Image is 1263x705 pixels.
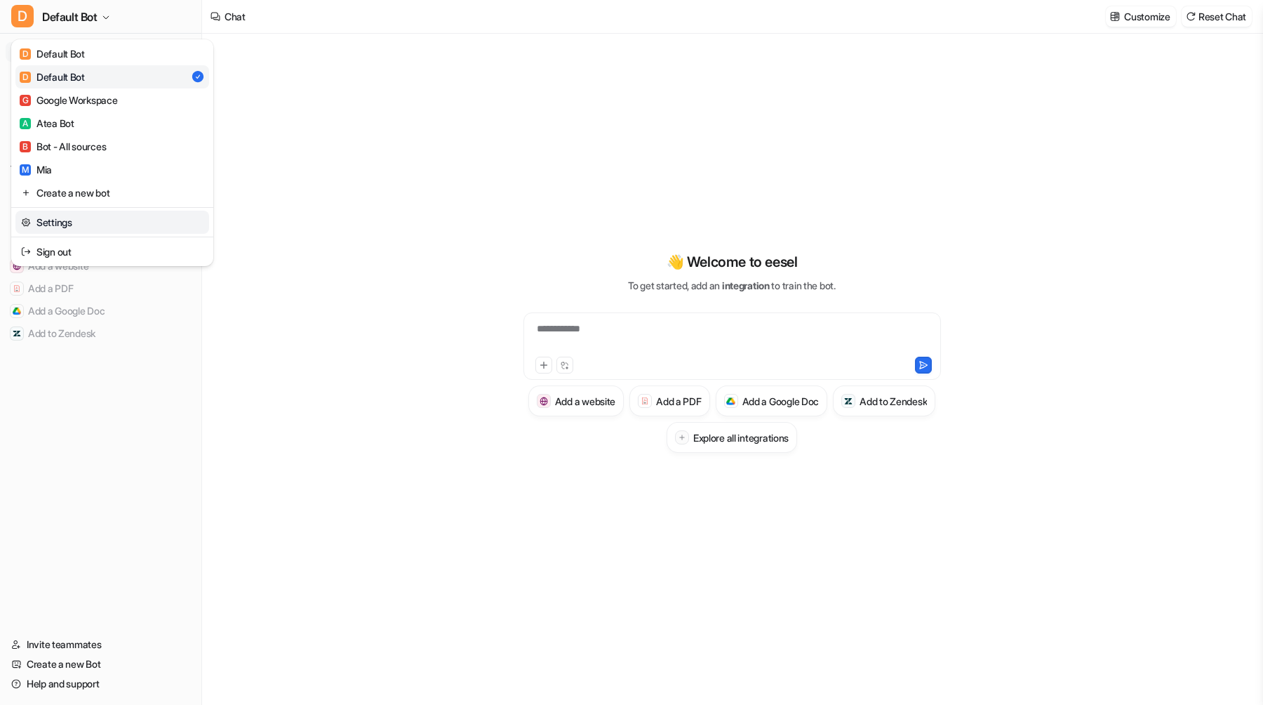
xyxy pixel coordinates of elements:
div: DDefault Bot [11,39,213,266]
div: Atea Bot [20,116,74,131]
div: Default Bot [20,70,85,84]
a: Settings [15,211,209,234]
span: M [20,164,31,176]
img: reset [21,215,31,230]
div: Google Workspace [20,93,118,107]
span: Default Bot [42,7,98,27]
span: D [20,72,31,83]
span: B [20,141,31,152]
img: reset [21,244,31,259]
a: Sign out [15,240,209,263]
div: Bot - All sources [20,139,106,154]
div: Default Bot [20,46,85,61]
a: Create a new bot [15,181,209,204]
div: Mia [20,162,52,177]
span: A [20,118,31,129]
span: D [11,5,34,27]
span: D [20,48,31,60]
img: reset [21,185,31,200]
span: G [20,95,31,106]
